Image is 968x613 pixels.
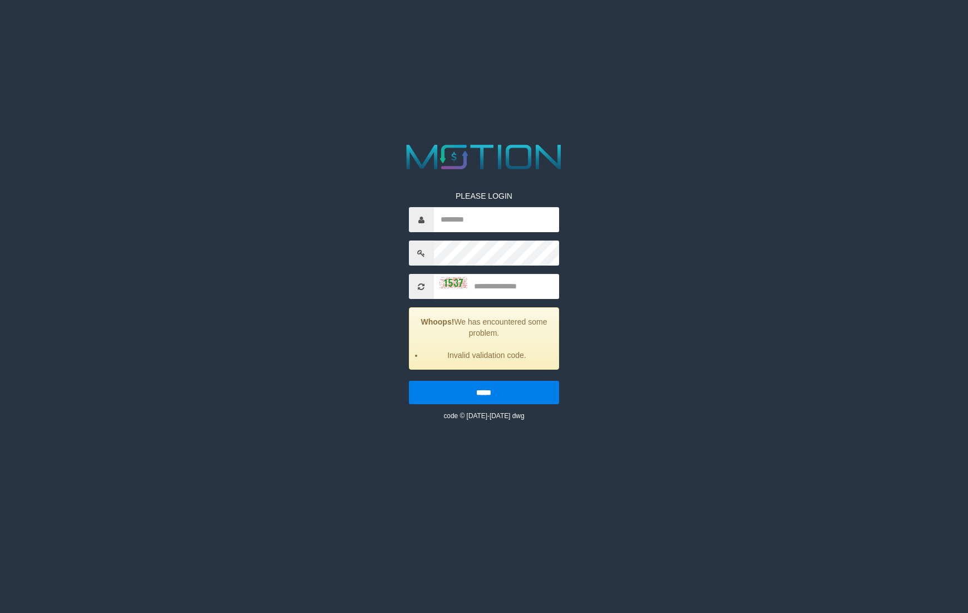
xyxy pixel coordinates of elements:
[423,350,550,361] li: Invalid validation code.
[421,317,455,326] strong: Whoops!
[399,140,569,174] img: MOTION_logo.png
[409,190,559,202] p: PLEASE LOGIN
[409,307,559,370] div: We has encountered some problem.
[439,277,467,288] img: captcha
[443,412,524,420] small: code © [DATE]-[DATE] dwg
